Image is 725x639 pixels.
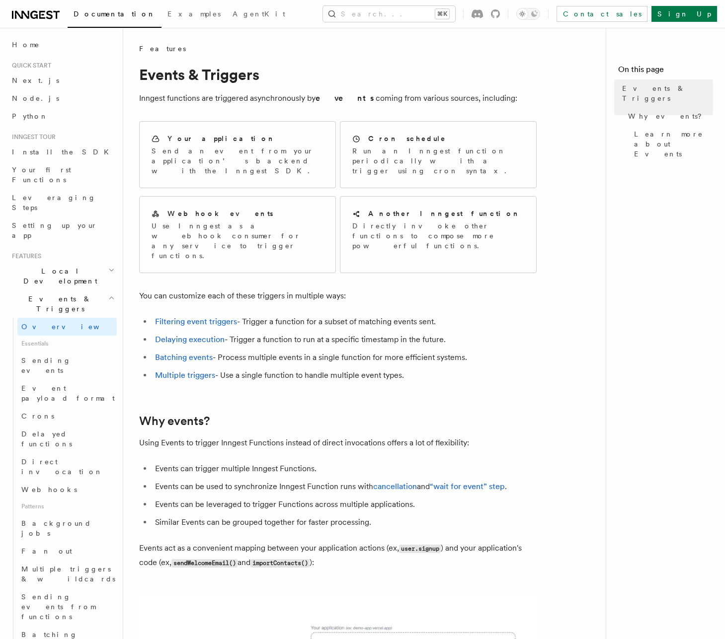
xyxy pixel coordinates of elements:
[368,134,446,143] h2: Cron schedule
[21,547,72,555] span: Fan out
[139,541,537,570] p: Events act as a convenient mapping between your application actions (ex, ) and your application's...
[155,317,237,326] a: Filtering event triggers
[17,588,117,626] a: Sending events from functions
[21,593,95,621] span: Sending events from functions
[17,542,117,560] a: Fan out
[340,196,537,273] a: Another Inngest functionDirectly invoke other functions to compose more powerful functions.
[8,252,41,260] span: Features
[139,91,537,105] p: Inngest functions are triggered asynchronously by coming from various sources, including:
[12,166,71,184] span: Your first Functions
[21,412,54,420] span: Crons
[373,482,417,491] a: cancellation
[651,6,717,22] a: Sign Up
[352,146,524,176] p: Run an Inngest function periodically with a trigger using cron syntax.
[8,262,117,290] button: Local Development
[622,83,713,103] span: Events & Triggers
[167,10,221,18] span: Examples
[17,498,117,514] span: Patterns
[21,384,115,402] span: Event payload format
[12,148,115,156] span: Install the SDK
[139,196,336,273] a: Webhook eventsUse Inngest as a webhook consumer for any service to trigger functions.
[139,44,186,54] span: Features
[12,94,59,102] span: Node.js
[21,356,71,374] span: Sending events
[12,76,59,84] span: Next.js
[21,565,115,583] span: Multiple triggers & wildcards
[250,559,310,568] code: importContacts()
[628,111,709,121] span: Why events?
[139,289,537,303] p: You can customize each of these triggers in multiple ways:
[152,515,537,529] li: Similar Events can be grouped together for faster processing.
[618,79,713,107] a: Events & Triggers
[340,121,537,188] a: Cron scheduleRun an Inngest function periodically with a trigger using cron syntax.
[12,112,48,120] span: Python
[516,8,540,20] button: Toggle dark mode
[167,209,273,218] h2: Webhook events
[17,318,117,336] a: Overview
[17,379,117,407] a: Event payload format
[152,368,537,382] li: - Use a single function to handle multiple event types.
[316,93,376,103] strong: events
[21,323,124,331] span: Overview
[233,10,285,18] span: AgentKit
[139,436,537,450] p: Using Events to trigger Inngest Functions instead of direct invocations offers a lot of flexibility:
[8,266,108,286] span: Local Development
[399,545,441,553] code: user.signup
[17,453,117,481] a: Direct invocation
[8,161,117,189] a: Your first Functions
[74,10,156,18] span: Documentation
[430,482,505,491] a: “wait for event” step
[152,315,537,329] li: - Trigger a function for a subset of matching events sent.
[12,194,96,212] span: Leveraging Steps
[17,560,117,588] a: Multiple triggers & wildcards
[152,221,323,261] p: Use Inngest as a webhook consumer for any service to trigger functions.
[21,430,72,448] span: Delayed functions
[8,290,117,318] button: Events & Triggers
[167,134,275,143] h2: Your application
[12,221,97,239] span: Setting up your app
[8,36,117,54] a: Home
[152,333,537,347] li: - Trigger a function to run at a specific timestamp in the future.
[21,458,103,476] span: Direct invocation
[8,107,117,125] a: Python
[68,3,161,28] a: Documentation
[152,146,323,176] p: Send an event from your application’s backend with the Inngest SDK.
[17,514,117,542] a: Background jobs
[8,143,117,161] a: Install the SDK
[618,64,713,79] h4: On this page
[139,66,537,83] h1: Events & Triggers
[155,353,213,362] a: Batching events
[352,221,524,251] p: Directly invoke other functions to compose more powerful functions.
[12,40,40,50] span: Home
[368,209,520,218] h2: Another Inngest function
[17,336,117,352] span: Essentials
[17,481,117,498] a: Webhooks
[557,6,647,22] a: Contact sales
[8,89,117,107] a: Node.js
[17,407,117,425] a: Crons
[634,129,713,159] span: Learn more about Events
[155,335,225,344] a: Delaying execution
[8,133,56,141] span: Inngest tour
[21,519,91,537] span: Background jobs
[152,480,537,494] li: Events can be used to synchronize Inngest Function runs with and .
[8,62,51,70] span: Quick start
[152,351,537,364] li: - Process multiple events in a single function for more efficient systems.
[8,216,117,244] a: Setting up your app
[227,3,291,27] a: AgentKit
[8,71,117,89] a: Next.js
[21,486,77,494] span: Webhooks
[152,462,537,476] li: Events can trigger multiple Inngest Functions.
[161,3,227,27] a: Examples
[624,107,713,125] a: Why events?
[8,294,108,314] span: Events & Triggers
[17,352,117,379] a: Sending events
[435,9,449,19] kbd: ⌘K
[152,497,537,511] li: Events can be leveraged to trigger Functions across multiple applications.
[630,125,713,163] a: Learn more about Events
[17,425,117,453] a: Delayed functions
[323,6,455,22] button: Search...⌘K
[139,121,336,188] a: Your applicationSend an event from your application’s backend with the Inngest SDK.
[139,414,210,428] a: Why events?
[171,559,238,568] code: sendWelcomeEmail()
